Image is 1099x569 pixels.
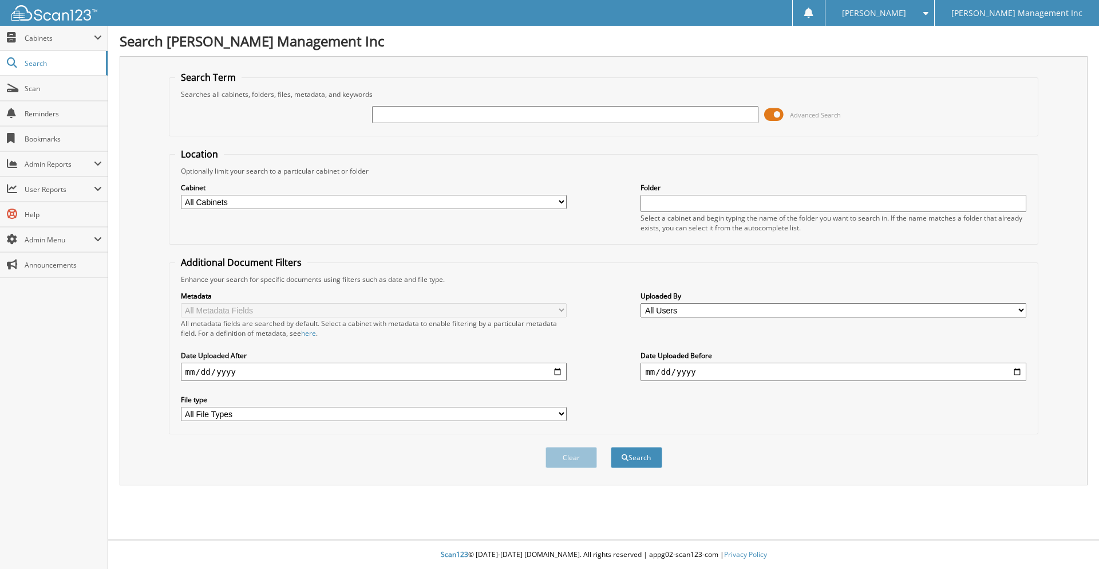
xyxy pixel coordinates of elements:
span: Announcements [25,260,102,270]
button: Search [611,447,662,468]
legend: Location [175,148,224,160]
button: Clear [545,447,597,468]
span: Advanced Search [790,111,841,119]
span: Cabinets [25,33,94,43]
a: Privacy Policy [724,550,767,559]
div: Select a cabinet and begin typing the name of the folder you want to search in. If the name match... [641,213,1026,233]
legend: Additional Document Filters [175,256,307,269]
span: Scan [25,84,102,93]
span: Help [25,210,102,219]
div: Optionally limit your search to a particular cabinet or folder [175,166,1033,176]
span: Bookmarks [25,134,102,144]
a: here [301,328,316,338]
span: Reminders [25,109,102,119]
span: User Reports [25,185,94,194]
label: Cabinet [181,183,567,193]
label: File type [181,395,567,405]
span: [PERSON_NAME] [842,10,906,17]
h1: Search [PERSON_NAME] Management Inc [120,32,1088,50]
span: Admin Menu [25,235,94,245]
img: scan123-logo-white.svg [11,5,97,21]
input: end [641,363,1026,381]
span: [PERSON_NAME] Management Inc [951,10,1082,17]
div: Enhance your search for specific documents using filters such as date and file type. [175,274,1033,284]
iframe: Chat Widget [1042,514,1099,569]
legend: Search Term [175,71,242,84]
label: Date Uploaded Before [641,351,1026,360]
span: Admin Reports [25,159,94,169]
div: © [DATE]-[DATE] [DOMAIN_NAME]. All rights reserved | appg02-scan123-com | [108,541,1099,569]
label: Uploaded By [641,291,1026,301]
label: Metadata [181,291,567,301]
div: All metadata fields are searched by default. Select a cabinet with metadata to enable filtering b... [181,319,567,338]
label: Date Uploaded After [181,351,567,360]
span: Search [25,58,100,68]
label: Folder [641,183,1026,193]
input: start [181,363,567,381]
span: Scan123 [441,550,468,559]
div: Searches all cabinets, folders, files, metadata, and keywords [175,89,1033,99]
